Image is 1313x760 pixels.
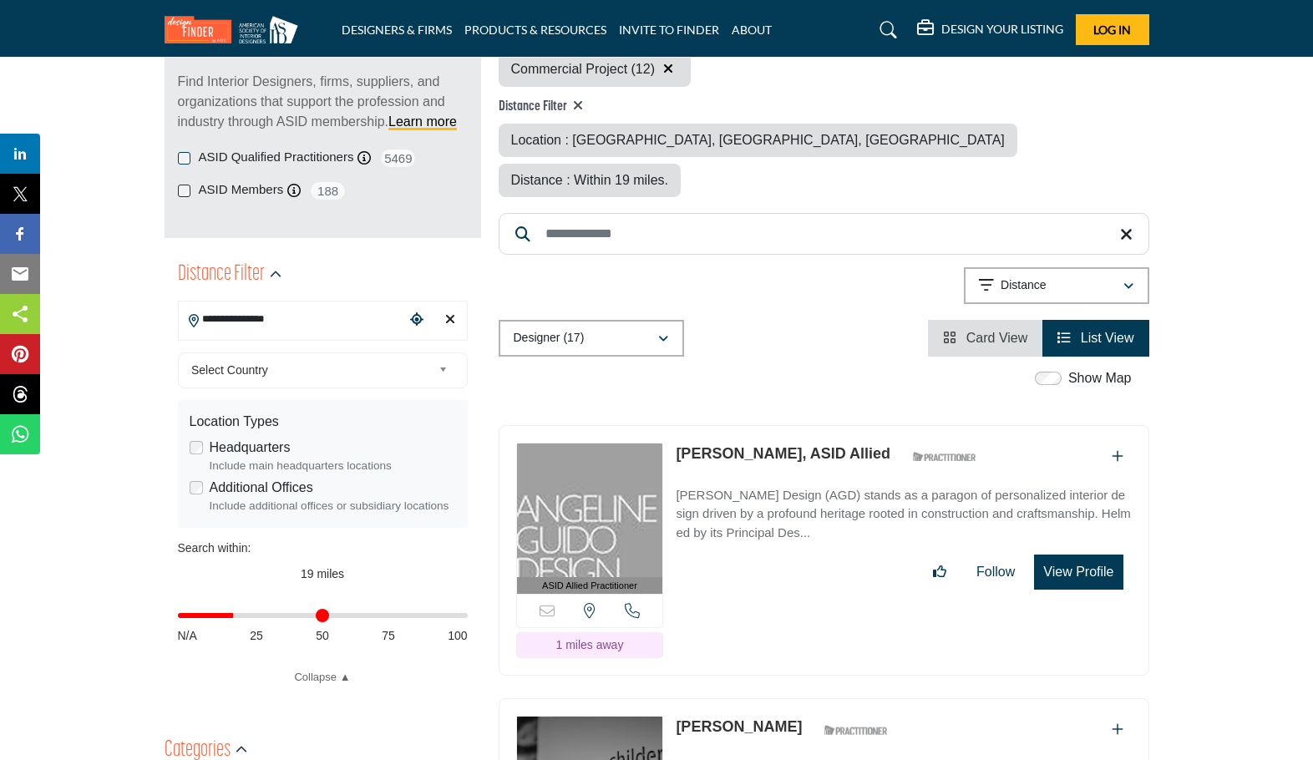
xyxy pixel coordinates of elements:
[906,447,981,468] img: ASID Qualified Practitioners Badge Icon
[1034,555,1123,590] button: View Profile
[499,99,1149,115] h4: Distance Filter
[448,627,467,645] span: 100
[309,180,347,201] span: 188
[438,302,463,338] div: Clear search location
[1042,320,1148,357] li: List View
[342,23,452,37] a: DESIGNERS & FIRMS
[941,22,1063,37] h5: DESIGN YOUR LISTING
[191,360,432,380] span: Select Country
[676,476,1131,543] a: [PERSON_NAME] Design (AGD) stands as a paragon of personalized interior design driven by a profou...
[511,133,1005,147] span: Location : [GEOGRAPHIC_DATA], [GEOGRAPHIC_DATA], [GEOGRAPHIC_DATA]
[199,180,284,200] label: ASID Members
[464,23,606,37] a: PRODUCTS & RESOURCES
[1076,14,1149,45] button: Log In
[404,302,429,338] div: Choose your current location
[178,152,190,165] input: ASID Qualified Practitioners checkbox
[178,185,190,197] input: ASID Members checkbox
[382,627,395,645] span: 75
[379,148,417,169] span: 5469
[1112,449,1123,464] a: Add To List
[165,16,307,43] img: Site Logo
[732,23,772,37] a: ABOUT
[210,478,313,498] label: Additional Offices
[250,627,263,645] span: 25
[928,320,1042,357] li: Card View
[178,72,468,132] p: Find Interior Designers, firms, suppliers, and organizations that support the profession and indu...
[178,260,265,290] h2: Distance Filter
[210,498,456,514] div: Include additional offices or subsidiary locations
[619,23,719,37] a: INVITE TO FINDER
[864,17,908,43] a: Search
[555,638,623,651] span: 1 miles away
[922,555,957,589] button: Like listing
[1068,368,1132,388] label: Show Map
[179,303,404,336] input: Search Location
[517,443,663,595] a: ASID Allied Practitioner
[1093,23,1131,37] span: Log In
[199,148,354,167] label: ASID Qualified Practitioners
[316,627,329,645] span: 50
[964,267,1149,304] button: Distance
[499,320,684,357] button: Designer (17)
[943,331,1027,345] a: View Card
[542,579,637,593] span: ASID Allied Practitioner
[1112,722,1123,737] a: Add To List
[1081,331,1134,345] span: List View
[178,540,468,557] div: Search within:
[676,486,1131,543] p: [PERSON_NAME] Design (AGD) stands as a paragon of personalized interior design driven by a profou...
[190,412,456,432] div: Location Types
[514,330,585,347] p: Designer (17)
[966,555,1026,589] button: Follow
[511,173,669,187] span: Distance : Within 19 miles.
[517,443,663,577] img: Angeline Hall, ASID Allied
[676,443,890,465] p: Angeline Hall, ASID Allied
[388,114,457,129] a: Learn more
[818,720,893,741] img: ASID Qualified Practitioners Badge Icon
[1057,331,1133,345] a: View List
[511,62,655,76] span: Commercial Project (12)
[210,438,291,458] label: Headquarters
[210,458,456,474] div: Include main headquarters locations
[1001,277,1046,294] p: Distance
[499,213,1149,255] input: Search Keyword
[676,718,802,735] a: [PERSON_NAME]
[676,716,802,738] p: Braxton Rutledge
[178,627,197,645] span: N/A
[301,567,344,580] span: 19 miles
[966,331,1028,345] span: Card View
[676,445,890,462] a: [PERSON_NAME], ASID Allied
[917,20,1063,40] div: DESIGN YOUR LISTING
[178,669,468,686] a: Collapse ▲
